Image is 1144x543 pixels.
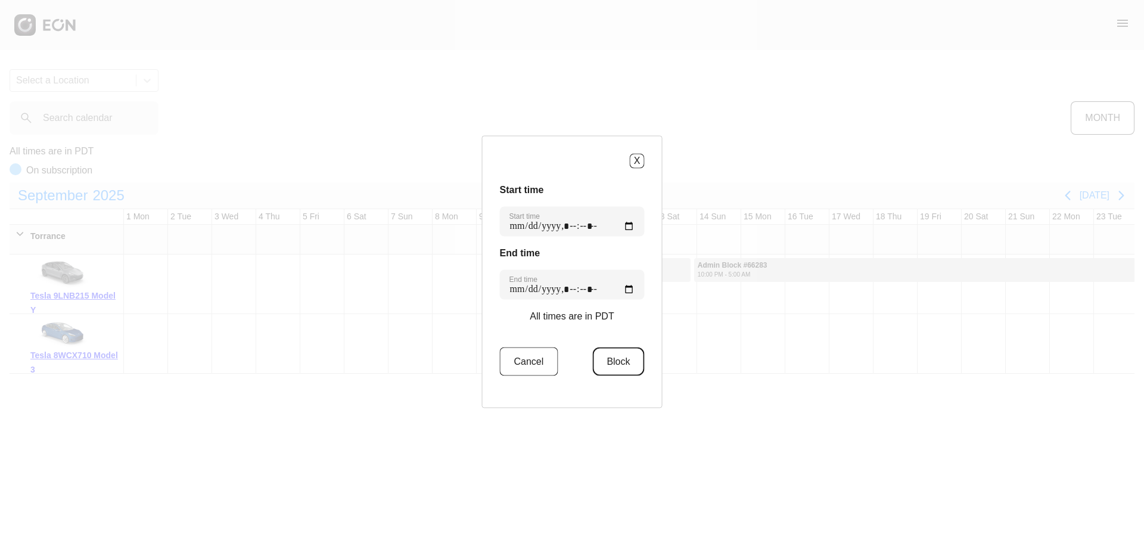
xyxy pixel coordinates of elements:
[509,211,540,221] label: Start time
[500,246,645,260] h3: End time
[530,309,614,323] p: All times are in PDT
[592,347,644,376] button: Block
[509,274,537,284] label: End time
[500,182,645,197] h3: Start time
[630,153,645,168] button: X
[500,347,558,376] button: Cancel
